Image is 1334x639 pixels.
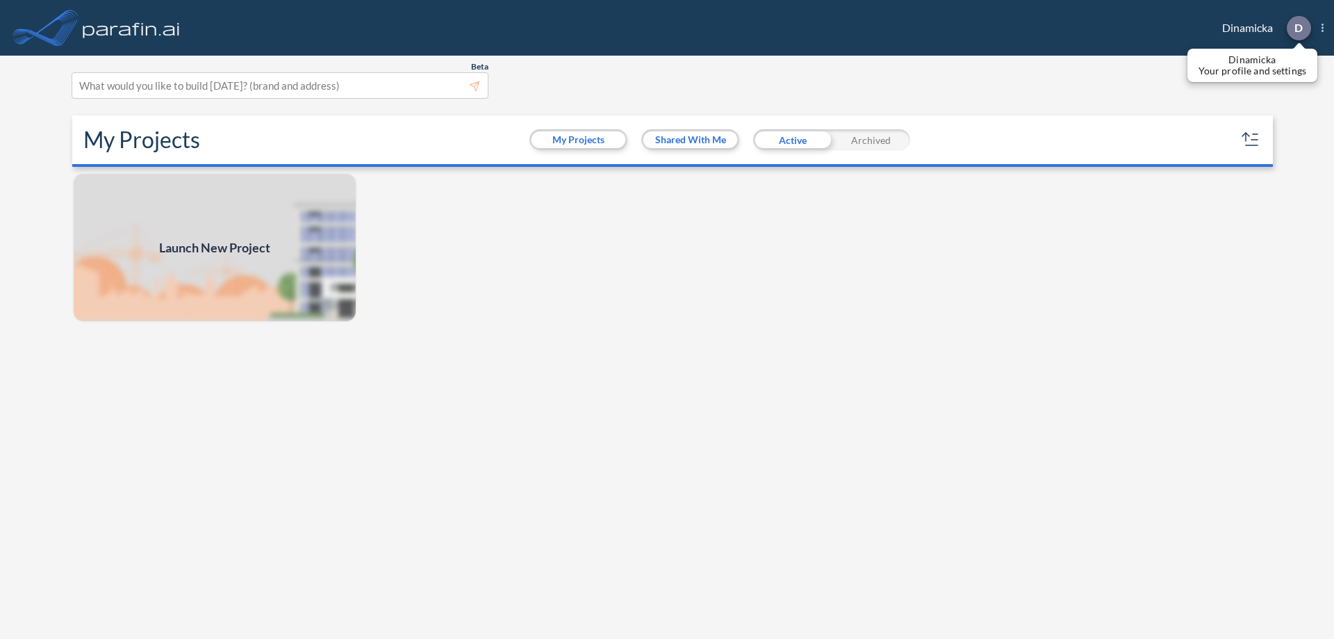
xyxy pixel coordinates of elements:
[83,127,200,153] h2: My Projects
[753,129,832,150] div: Active
[1199,54,1306,65] p: Dinamicka
[471,61,488,72] span: Beta
[643,131,737,148] button: Shared With Me
[72,172,357,323] a: Launch New Project
[1201,16,1324,40] div: Dinamicka
[832,129,910,150] div: Archived
[1294,22,1303,34] p: D
[532,131,625,148] button: My Projects
[159,238,270,257] span: Launch New Project
[1199,65,1306,76] p: Your profile and settings
[1240,129,1262,151] button: sort
[72,172,357,323] img: add
[80,14,183,42] img: logo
